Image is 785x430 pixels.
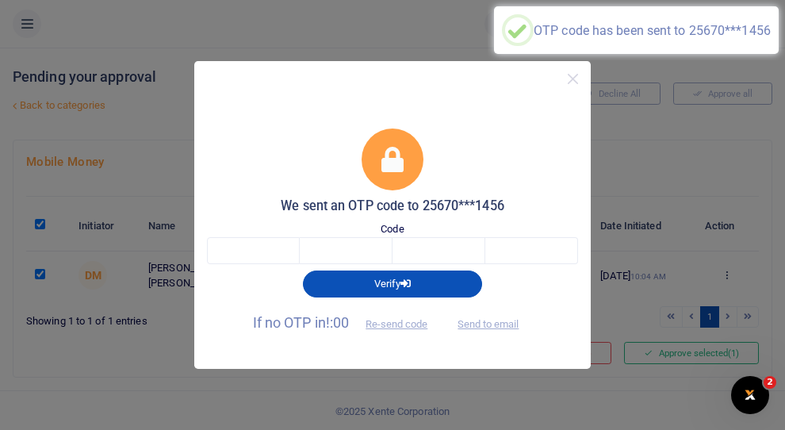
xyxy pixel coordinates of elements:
span: If no OTP in [253,314,442,331]
label: Code [381,221,404,237]
div: OTP code has been sent to 25670***1456 [534,23,771,38]
button: Verify [303,271,482,298]
span: !:00 [326,314,349,331]
iframe: Intercom live chat [731,376,769,414]
h5: We sent an OTP code to 25670***1456 [207,198,578,214]
button: Close [561,67,584,90]
span: 2 [764,376,776,389]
